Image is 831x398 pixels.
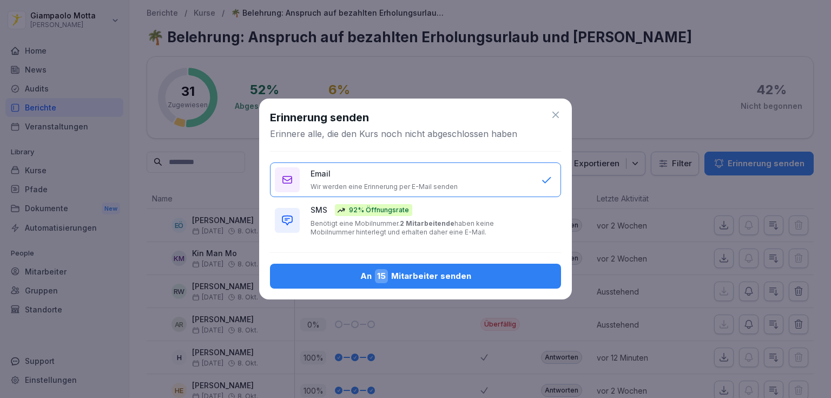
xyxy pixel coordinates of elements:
div: An Mitarbeiter senden [279,269,552,283]
b: 2 Mitarbeitende [400,219,454,227]
span: 15 [375,269,388,283]
button: An15Mitarbeiter senden [270,264,561,289]
p: 92% Öffnungsrate [349,205,409,215]
p: SMS [311,204,327,216]
p: Wir werden eine Erinnerung per E-Mail senden [311,182,458,191]
p: Benötigt eine Mobilnummer. haben keine Mobilnummer hinterlegt und erhalten daher eine E-Mail. [311,219,530,237]
h1: Erinnerung senden [270,109,369,126]
p: Erinnere alle, die den Kurs noch nicht abgeschlossen haben [270,128,517,140]
p: Email [311,168,331,179]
